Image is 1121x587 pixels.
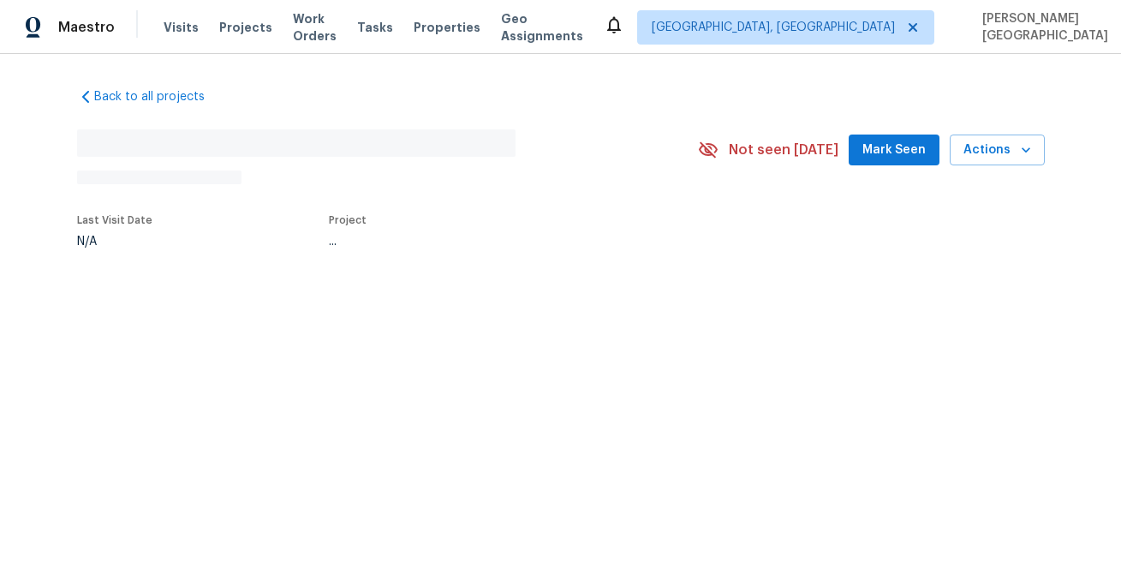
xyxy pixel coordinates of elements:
[77,88,241,105] a: Back to all projects
[414,19,480,36] span: Properties
[329,215,367,225] span: Project
[293,10,337,45] span: Work Orders
[77,215,152,225] span: Last Visit Date
[849,135,939,166] button: Mark Seen
[950,135,1045,166] button: Actions
[219,19,272,36] span: Projects
[862,140,926,161] span: Mark Seen
[501,10,583,45] span: Geo Assignments
[329,236,658,248] div: ...
[963,140,1031,161] span: Actions
[58,19,115,36] span: Maestro
[652,19,895,36] span: [GEOGRAPHIC_DATA], [GEOGRAPHIC_DATA]
[357,21,393,33] span: Tasks
[164,19,199,36] span: Visits
[729,141,838,159] span: Not seen [DATE]
[77,236,152,248] div: N/A
[975,10,1108,45] span: [PERSON_NAME][GEOGRAPHIC_DATA]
